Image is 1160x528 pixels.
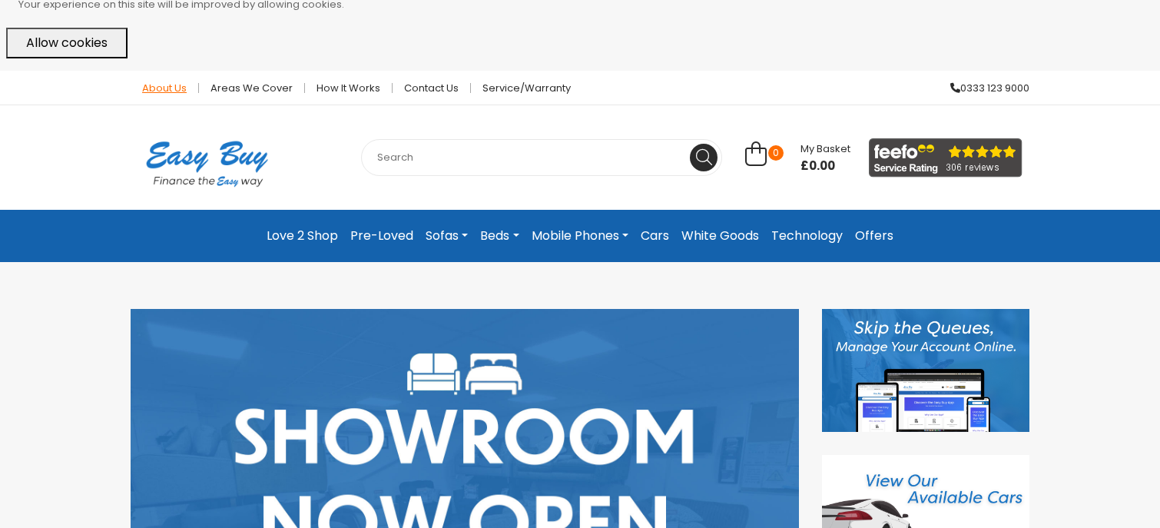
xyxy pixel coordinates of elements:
[474,222,525,250] a: Beds
[675,222,765,250] a: White Goods
[525,222,635,250] a: Mobile Phones
[260,222,344,250] a: Love 2 Shop
[361,139,722,176] input: Search
[199,83,305,93] a: Areas we cover
[471,83,571,93] a: Service/Warranty
[131,121,283,207] img: Easy Buy
[800,158,850,174] span: £0.00
[635,222,675,250] a: Cars
[131,83,199,93] a: About Us
[822,309,1029,432] img: Discover our App
[344,222,419,250] a: Pre-Loved
[765,222,849,250] a: Technology
[849,222,900,250] a: Offers
[745,150,850,168] a: 0 My Basket £0.00
[768,145,784,161] span: 0
[6,28,128,58] button: Allow cookies
[393,83,471,93] a: Contact Us
[305,83,393,93] a: How it works
[800,141,850,156] span: My Basket
[869,138,1022,178] img: feefo_logo
[939,83,1029,93] a: 0333 123 9000
[419,222,474,250] a: Sofas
